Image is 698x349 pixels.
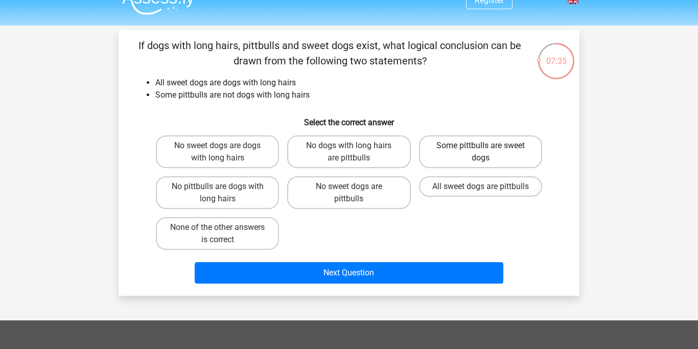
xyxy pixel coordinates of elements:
[155,77,563,89] li: All sweet dogs are dogs with long hairs
[135,109,563,127] h6: Select the correct answer
[287,176,410,209] label: No sweet dogs are pittbulls
[156,176,279,209] label: No pittbulls are dogs with long hairs
[155,89,563,101] li: Some pittbulls are not dogs with long hairs
[419,176,542,197] label: All sweet dogs are pittbulls
[537,42,575,67] div: 07:35
[135,38,525,68] p: If dogs with long hairs, pittbulls and sweet dogs exist, what logical conclusion can be drawn fro...
[195,262,504,284] button: Next Question
[156,217,279,250] label: None of the other answers is correct
[287,135,410,168] label: No dogs with long hairs are pittbulls
[156,135,279,168] label: No sweet dogs are dogs with long hairs
[419,135,542,168] label: Some pittbulls are sweet dogs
